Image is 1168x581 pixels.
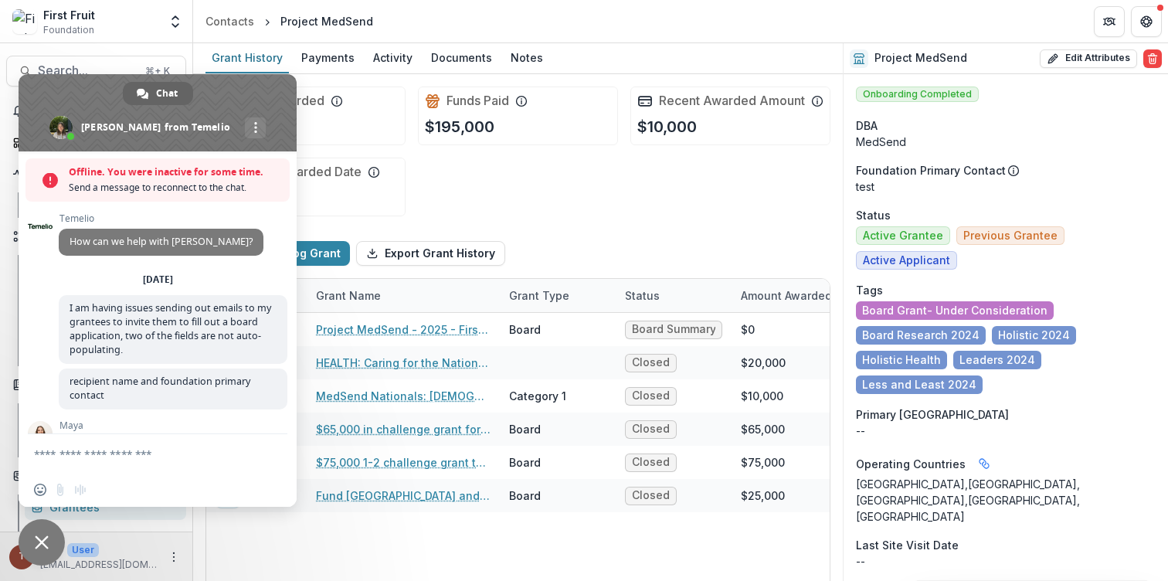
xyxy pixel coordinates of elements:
span: Status [856,207,891,223]
button: Open Activity [6,161,186,186]
span: Board Research 2024 [862,329,980,342]
div: Board [509,421,541,437]
a: Close chat [19,519,65,566]
a: Notes [504,43,549,73]
div: Amount Awarded [732,279,847,312]
img: First Fruit [12,9,37,34]
h2: Recent Awarded Amount [659,93,805,108]
span: Foundation [43,23,94,37]
span: Previous Grantee [963,229,1058,243]
div: $65,000 [741,421,785,437]
p: test [856,178,1156,195]
span: DBA [856,117,878,134]
div: Grant Type [500,287,579,304]
div: ⌘ + K [142,63,173,80]
div: test [19,552,25,562]
span: Closed [632,389,670,403]
span: Chat [156,82,178,105]
button: Export Grant History [356,241,505,266]
div: Project MedSend [280,13,373,29]
a: Communications [25,523,186,549]
a: Payments [295,43,361,73]
div: [DATE] [143,275,173,284]
button: More [165,548,183,566]
div: Category 1 [509,388,566,404]
div: Amount Awarded [732,287,841,304]
div: Board [509,488,541,504]
span: Closed [632,456,670,469]
span: recipient name and foundation primary contact [70,375,250,402]
div: Payments [295,46,361,69]
h2: Funds Paid [446,93,509,108]
button: Open entity switcher [165,6,186,37]
div: Grant Type [500,279,616,312]
span: Closed [632,423,670,436]
a: MedSend Nationals: [DEMOGRAPHIC_DATA] Healthcare Training for Nationals (awarded as a 1:1 Matchin... [316,388,491,404]
div: Board [509,321,541,338]
div: Status [616,279,732,312]
span: Board Grant- Under Consideration [862,304,1047,318]
div: First Fruit [43,7,95,23]
a: Contacts [199,10,260,32]
div: Grant Name [307,279,500,312]
div: MedSend [856,134,1156,150]
h2: Project MedSend [874,52,967,65]
div: Grant Name [307,287,390,304]
span: Onboarding Completed [856,87,979,102]
div: Board [509,454,541,471]
a: Grant History [205,43,289,73]
p: [EMAIL_ADDRESS][DOMAIN_NAME] [40,558,158,572]
a: Chat [123,82,193,105]
a: $65,000 in challenge grant for 2nd and 3rd year - 006G000000WOISsIAP [316,421,491,437]
span: Active Applicant [863,254,950,267]
span: Maya [59,420,287,431]
span: Holistic Health [862,354,941,367]
p: [GEOGRAPHIC_DATA],[GEOGRAPHIC_DATA],[GEOGRAPHIC_DATA],[GEOGRAPHIC_DATA], [GEOGRAPHIC_DATA] [856,476,1156,525]
button: Open Documents [6,372,186,397]
span: Closed [632,356,670,369]
textarea: Compose your message... [34,434,250,473]
button: Delete [1143,49,1162,68]
a: Fund [GEOGRAPHIC_DATA] and Chiang Mai consultations on 'Forging [DEMOGRAPHIC_DATA] Coalitions for... [316,488,491,504]
a: Documents [425,43,498,73]
div: Notes [504,46,549,69]
button: Get Help [1131,6,1162,37]
h2: Recent Awarded Date [234,165,362,179]
span: Search... [38,63,136,78]
div: $20,000 [741,355,786,371]
div: Documents [425,46,498,69]
div: $75,000 [741,454,785,471]
span: Holistic 2024 [998,329,1070,342]
a: Dashboard [6,130,186,155]
p: $195,000 [425,115,494,138]
div: Activity [367,46,419,69]
span: Operating Countries [856,456,966,472]
span: Closed [632,489,670,502]
button: Partners [1094,6,1125,37]
div: $10,000 [741,388,783,404]
a: Project MedSend - 2025 - First Fruit Board Grant Application Form [316,321,491,338]
span: Send a message to reconnect to the chat. [69,180,282,195]
div: Status [616,287,669,304]
div: Contacts [205,13,254,29]
span: I am having issues sending out emails to my grantees to invite them to fill out a board applicati... [70,301,271,356]
span: Tags [856,282,883,298]
nav: breadcrumb [199,10,379,32]
span: Board Summary [632,323,715,336]
span: Temelio [59,213,263,224]
p: -- [856,423,1156,439]
a: Activity [367,43,419,73]
span: Active Grantee [863,229,943,243]
div: Grant History [205,46,289,69]
div: Grantees [49,499,174,515]
a: HEALTH: Caring for the National Scholars [316,355,491,371]
a: Grantees [25,494,186,520]
div: $0 [741,321,755,338]
span: Primary [GEOGRAPHIC_DATA] [856,406,1009,423]
button: Open Contacts [6,464,186,488]
div: Communications [49,528,174,544]
button: Edit Attributes [1040,49,1137,68]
